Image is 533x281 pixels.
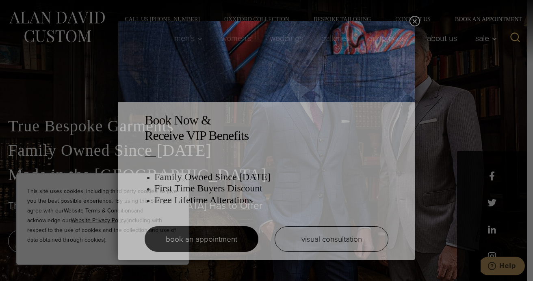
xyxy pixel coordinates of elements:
h3: Family Owned Since [DATE] [154,171,388,183]
span: Help [19,6,35,13]
button: Close [409,16,420,26]
h2: Book Now & Receive VIP Benefits [145,112,388,144]
a: visual consultation [275,226,388,252]
a: book an appointment [145,226,258,252]
h3: Free Lifetime Alterations [154,194,388,206]
h3: First Time Buyers Discount [154,182,388,194]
